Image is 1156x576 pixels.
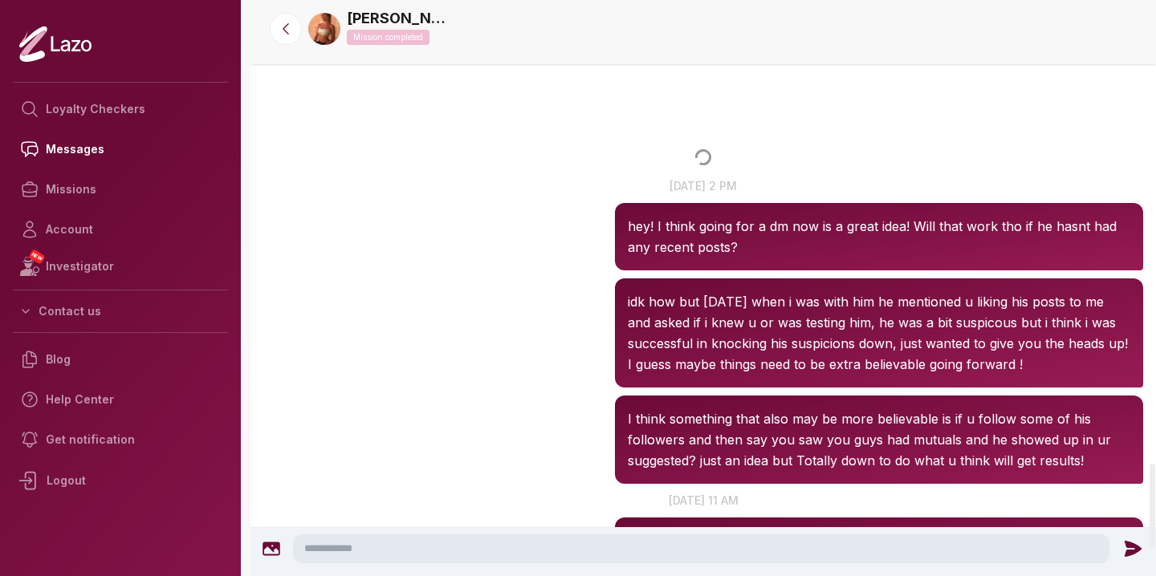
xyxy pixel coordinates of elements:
[347,7,451,30] a: [PERSON_NAME]
[13,209,228,249] a: Account
[13,297,228,326] button: Contact us
[250,492,1156,509] p: [DATE] 11 am
[628,216,1130,258] p: hey! I think going for a dm now is a great idea! Will that work tho if he hasnt had any recent po...
[28,249,46,265] span: NEW
[308,13,340,45] img: 5dd41377-3645-4864-a336-8eda7bc24f8f
[13,129,228,169] a: Messages
[628,408,1130,471] p: I think something that also may be more believable is if u follow some of his followers and then ...
[13,460,228,501] div: Logout
[250,177,1156,194] p: [DATE] 2 pm
[13,89,228,129] a: Loyalty Checkers
[13,420,228,460] a: Get notification
[13,379,228,420] a: Help Center
[628,291,1130,375] p: idk how but [DATE] when i was with him he mentioned u liking his posts to me and asked if i knew ...
[347,30,429,45] p: Mission completed
[13,249,228,283] a: NEWInvestigator
[13,169,228,209] a: Missions
[13,339,228,379] a: Blog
